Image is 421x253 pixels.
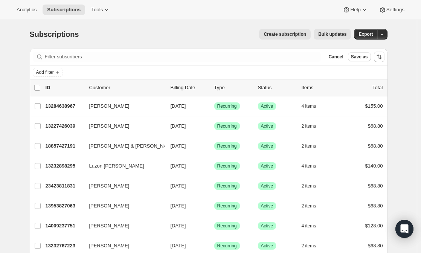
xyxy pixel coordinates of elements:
span: Active [261,183,273,189]
span: [PERSON_NAME] [89,222,130,230]
div: IDCustomerBilling DateTypeStatusItemsTotal [46,84,383,91]
span: [DATE] [171,183,186,189]
button: Export [354,29,377,40]
button: Create subscription [259,29,311,40]
span: Add filter [36,69,54,75]
span: Active [261,123,273,129]
div: 13232898295Luzon [PERSON_NAME][DATE]SuccessRecurringSuccessActive4 items$140.00 [46,161,383,171]
span: $155.00 [365,103,383,109]
span: [PERSON_NAME] [89,202,130,210]
div: 13227426039[PERSON_NAME][DATE]SuccessRecurringSuccessActive2 items$68.80 [46,121,383,131]
span: 2 items [302,183,316,189]
span: [DATE] [171,203,186,209]
span: Analytics [17,7,37,13]
span: [DATE] [171,163,186,169]
span: 2 items [302,123,316,129]
span: Subscriptions [30,30,79,38]
p: Total [372,84,383,91]
input: Filter subscribers [45,52,321,62]
span: [PERSON_NAME] [89,242,130,250]
button: Save as [348,52,371,61]
button: Settings [374,5,409,15]
span: Create subscription [264,31,306,37]
span: 4 items [302,103,316,109]
span: [DATE] [171,123,186,129]
button: [PERSON_NAME] [85,100,160,112]
span: Active [261,203,273,209]
p: 13953827063 [46,202,83,210]
button: 4 items [302,161,325,171]
button: Luzon [PERSON_NAME] [85,160,160,172]
span: 2 items [302,243,316,249]
span: $68.80 [368,203,383,209]
span: 2 items [302,203,316,209]
span: [DATE] [171,103,186,109]
p: Customer [89,84,165,91]
button: [PERSON_NAME] [85,120,160,132]
div: 13953827063[PERSON_NAME][DATE]SuccessRecurringSuccessActive2 items$68.80 [46,201,383,211]
div: Items [302,84,339,91]
div: 23423811831[PERSON_NAME][DATE]SuccessRecurringSuccessActive2 items$68.80 [46,181,383,191]
div: Open Intercom Messenger [395,220,413,238]
p: Status [258,84,296,91]
p: 23423811831 [46,182,83,190]
button: Help [338,5,372,15]
span: Bulk updates [318,31,346,37]
button: Sort the results [374,52,384,62]
p: 18857427191 [46,142,83,150]
span: Subscriptions [47,7,81,13]
button: [PERSON_NAME] [85,220,160,232]
span: [DATE] [171,243,186,248]
span: Export [358,31,373,37]
button: 4 items [302,221,325,231]
button: [PERSON_NAME] [85,240,160,252]
span: [DATE] [171,143,186,149]
span: Recurring [217,123,237,129]
span: Save as [351,54,368,60]
button: [PERSON_NAME] & [PERSON_NAME] [85,140,160,152]
span: Active [261,103,273,109]
button: 2 items [302,141,325,151]
span: Cancel [328,54,343,60]
span: 2 items [302,143,316,149]
span: 4 items [302,223,316,229]
span: Recurring [217,143,237,149]
button: 2 items [302,121,325,131]
span: $68.80 [368,183,383,189]
span: Luzon [PERSON_NAME] [89,162,144,170]
button: Cancel [325,52,346,61]
p: Billing Date [171,84,208,91]
span: Active [261,163,273,169]
p: 13284638967 [46,102,83,110]
span: $140.00 [365,163,383,169]
button: Analytics [12,5,41,15]
button: Tools [87,5,115,15]
span: Recurring [217,163,237,169]
span: Help [350,7,360,13]
button: 2 items [302,241,325,251]
span: [PERSON_NAME] [89,102,130,110]
div: 14009237751[PERSON_NAME][DATE]SuccessRecurringSuccessActive4 items$128.00 [46,221,383,231]
span: $68.80 [368,143,383,149]
span: Recurring [217,103,237,109]
span: Active [261,223,273,229]
div: 18857427191[PERSON_NAME] & [PERSON_NAME][DATE]SuccessRecurringSuccessActive2 items$68.80 [46,141,383,151]
p: 13232898295 [46,162,83,170]
span: [PERSON_NAME] & [PERSON_NAME] [89,142,176,150]
div: 13232767223[PERSON_NAME][DATE]SuccessRecurringSuccessActive2 items$68.80 [46,241,383,251]
button: 4 items [302,101,325,111]
span: $68.80 [368,243,383,248]
button: Subscriptions [43,5,85,15]
button: [PERSON_NAME] [85,180,160,192]
button: Add filter [33,68,63,77]
span: Recurring [217,183,237,189]
span: [DATE] [171,223,186,229]
span: Active [261,143,273,149]
span: Settings [386,7,404,13]
button: Bulk updates [314,29,351,40]
p: 13227426039 [46,122,83,130]
span: Active [261,243,273,249]
div: 13284638967[PERSON_NAME][DATE]SuccessRecurringSuccessActive4 items$155.00 [46,101,383,111]
div: Type [214,84,252,91]
span: Recurring [217,203,237,209]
